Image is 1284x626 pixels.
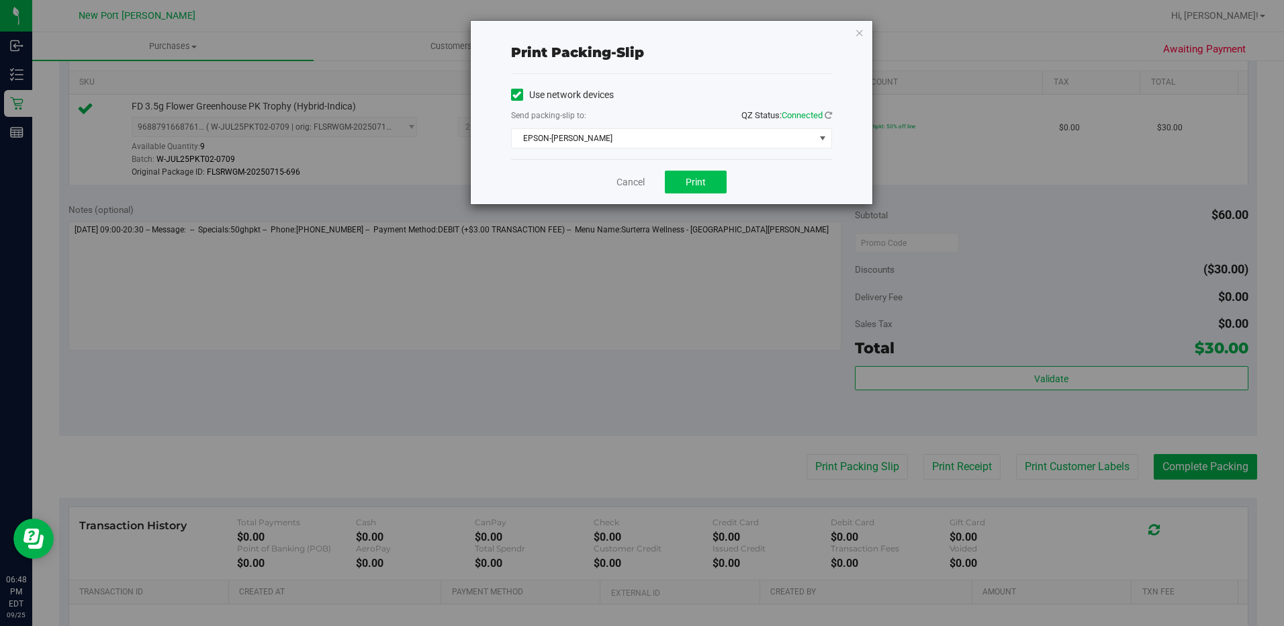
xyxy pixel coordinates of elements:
a: Cancel [616,175,645,189]
label: Use network devices [511,88,614,102]
span: select [814,129,831,148]
span: QZ Status: [741,110,832,120]
span: Print packing-slip [511,44,644,60]
iframe: Resource center [13,519,54,559]
button: Print [665,171,727,193]
label: Send packing-slip to: [511,109,586,122]
span: Connected [782,110,823,120]
span: Print [686,177,706,187]
span: EPSON-[PERSON_NAME] [512,129,815,148]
